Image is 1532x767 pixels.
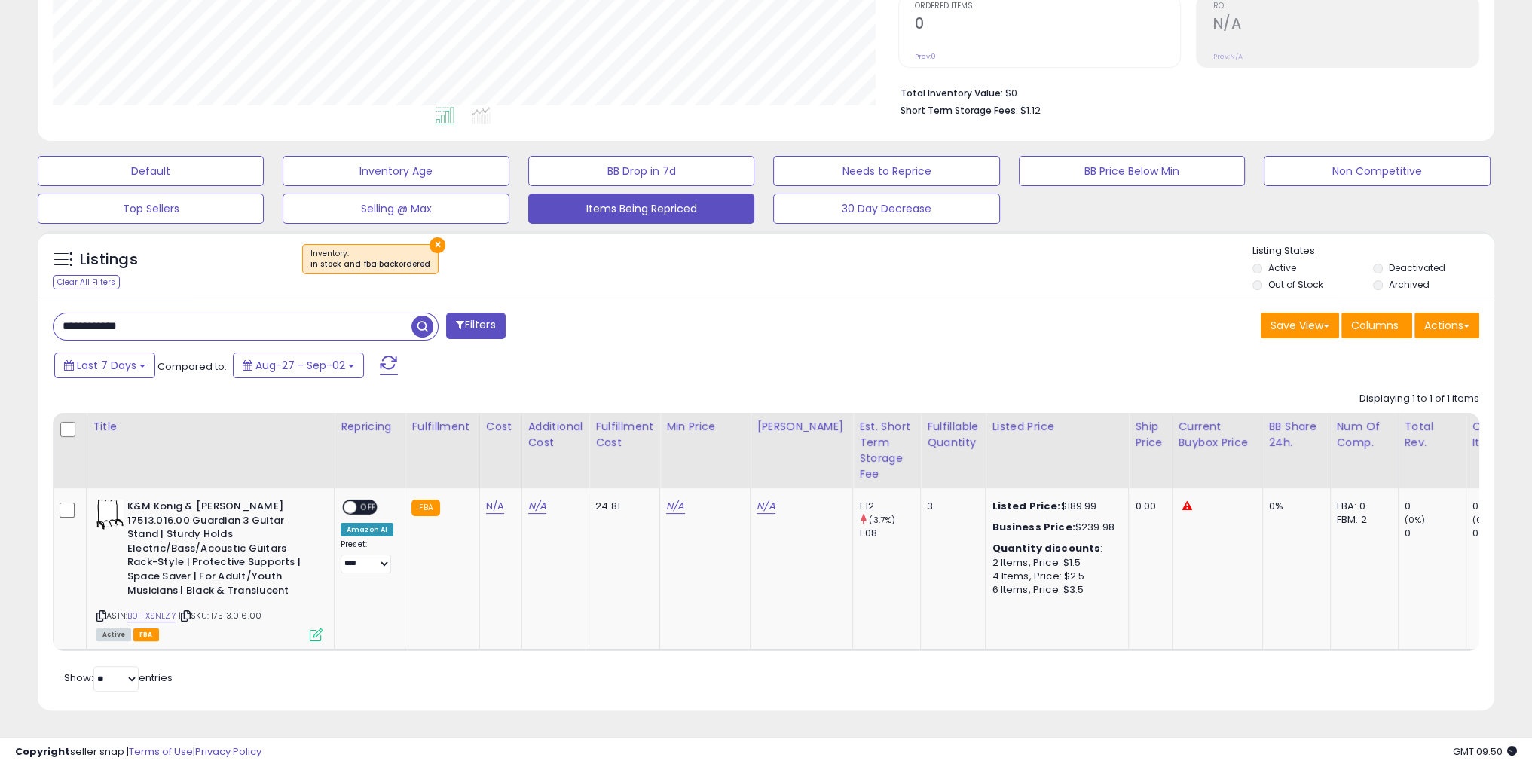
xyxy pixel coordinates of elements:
div: 6 Items, Price: $3.5 [992,583,1117,597]
b: Business Price: [992,520,1075,534]
div: 0 [1405,500,1466,513]
button: 30 Day Decrease [773,194,999,224]
div: Listed Price [992,419,1122,435]
div: Est. Short Term Storage Fee [859,419,914,482]
label: Deactivated [1389,261,1445,274]
span: ROI [1212,2,1478,11]
div: Current Buybox Price [1179,419,1256,451]
div: ASIN: [96,500,323,640]
button: Columns [1341,313,1412,338]
a: N/A [666,499,684,514]
div: Total Rev. [1405,419,1460,451]
div: Ship Price [1135,419,1165,451]
div: Displaying 1 to 1 of 1 items [1359,392,1479,406]
button: Save View [1261,313,1339,338]
div: FBM: 2 [1337,513,1387,527]
b: Total Inventory Value: [901,87,1003,99]
div: 0 [1405,527,1466,540]
button: Items Being Repriced [528,194,754,224]
div: Preset: [341,539,393,573]
h2: N/A [1212,15,1478,35]
span: FBA [133,628,159,641]
button: Top Sellers [38,194,264,224]
div: Amazon AI [341,523,393,536]
b: Listed Price: [992,499,1060,513]
a: Privacy Policy [195,744,261,759]
small: (3.7%) [869,514,895,526]
div: : [992,542,1117,555]
div: Fulfillable Quantity [927,419,979,451]
div: 0.00 [1135,500,1160,513]
a: N/A [757,499,775,514]
div: [PERSON_NAME] [757,419,846,435]
strong: Copyright [15,744,70,759]
div: 0% [1269,500,1319,513]
label: Out of Stock [1268,278,1323,291]
a: B01FXSNLZY [127,610,176,622]
b: Quantity discounts [992,541,1100,555]
button: BB Drop in 7d [528,156,754,186]
div: Clear All Filters [53,275,120,289]
div: BB Share 24h. [1269,419,1324,451]
div: $189.99 [992,500,1117,513]
button: Filters [446,313,505,339]
button: × [430,237,445,253]
div: in stock and fba backordered [310,259,430,270]
h5: Listings [80,249,138,270]
li: $0 [901,83,1468,101]
span: Last 7 Days [77,358,136,373]
span: Ordered Items [915,2,1181,11]
div: Num of Comp. [1337,419,1392,451]
small: (0%) [1472,514,1494,526]
button: Default [38,156,264,186]
span: $1.12 [1020,103,1041,118]
a: N/A [528,499,546,514]
button: Selling @ Max [283,194,509,224]
a: N/A [486,499,504,514]
div: Ordered Items [1472,419,1527,451]
span: 2025-09-10 09:50 GMT [1453,744,1517,759]
span: Compared to: [157,359,227,374]
a: Terms of Use [129,744,193,759]
button: Aug-27 - Sep-02 [233,353,364,378]
small: Prev: N/A [1212,52,1242,61]
div: Min Price [666,419,744,435]
div: Title [93,419,328,435]
span: All listings currently available for purchase on Amazon [96,628,131,641]
div: Cost [486,419,515,435]
span: Show: entries [64,671,173,685]
button: BB Price Below Min [1019,156,1245,186]
small: FBA [411,500,439,516]
div: FBA: 0 [1337,500,1387,513]
button: Inventory Age [283,156,509,186]
h2: 0 [915,15,1181,35]
div: 3 [927,500,974,513]
b: Short Term Storage Fees: [901,104,1018,117]
span: Columns [1351,318,1399,333]
div: 1.12 [859,500,920,513]
div: Fulfillment Cost [595,419,653,451]
div: Additional Cost [528,419,583,451]
div: Repricing [341,419,399,435]
div: seller snap | | [15,745,261,759]
div: 24.81 [595,500,648,513]
small: (0%) [1405,514,1426,526]
div: 4 Items, Price: $2.5 [992,570,1117,583]
img: 41zYZUXRJ0L._SL40_.jpg [96,500,124,530]
small: Prev: 0 [915,52,936,61]
div: 2 Items, Price: $1.5 [992,556,1117,570]
button: Actions [1414,313,1479,338]
b: K&M Konig & [PERSON_NAME] 17513.016.00 Guardian 3 Guitar Stand | Sturdy Holds Electric/Bass/Acous... [127,500,310,601]
p: Listing States: [1252,244,1494,258]
span: Inventory : [310,248,430,270]
div: Fulfillment [411,419,472,435]
span: | SKU: 17513.016.00 [179,610,261,622]
button: Last 7 Days [54,353,155,378]
label: Archived [1389,278,1430,291]
span: OFF [356,501,381,514]
button: Non Competitive [1264,156,1490,186]
div: $239.98 [992,521,1117,534]
button: Needs to Reprice [773,156,999,186]
span: Aug-27 - Sep-02 [255,358,345,373]
div: 1.08 [859,527,920,540]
